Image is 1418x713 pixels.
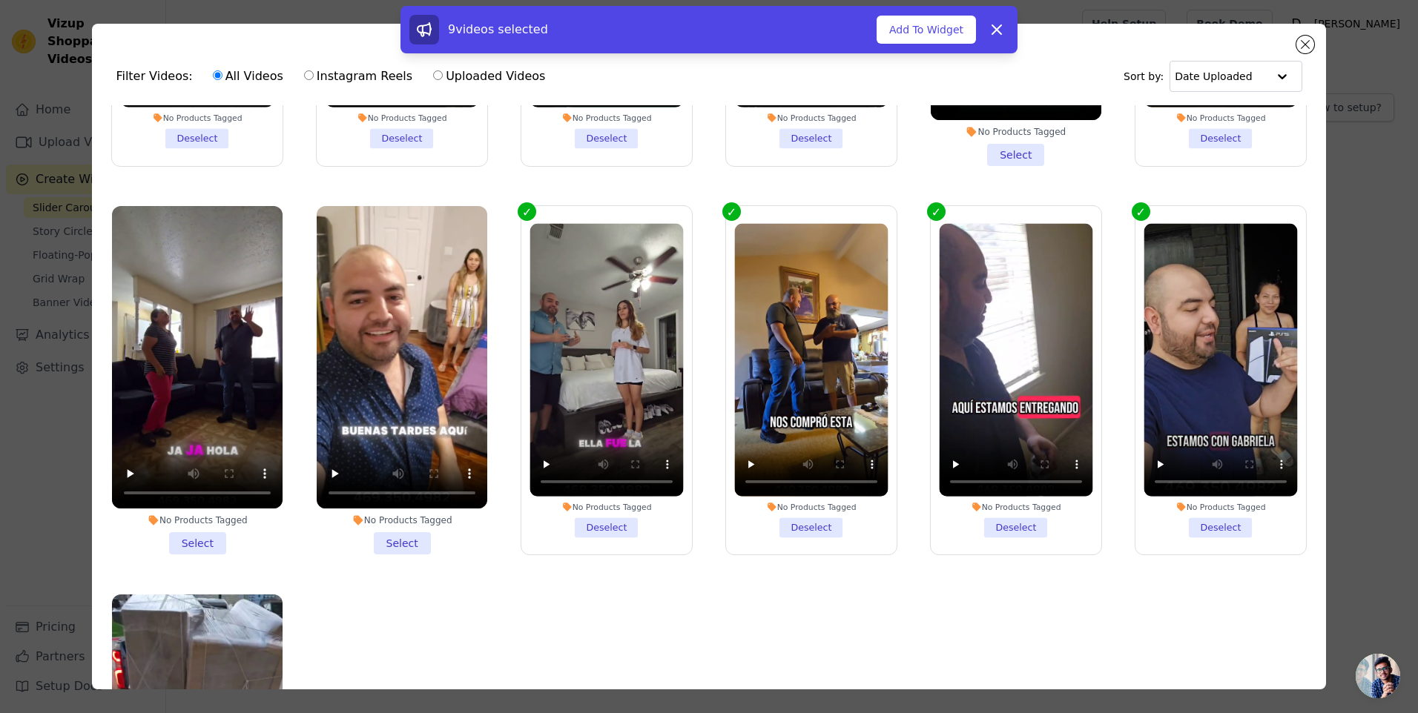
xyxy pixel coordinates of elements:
[530,112,684,122] div: No Products Tagged
[1144,501,1297,511] div: No Products Tagged
[212,67,284,86] label: All Videos
[939,501,1092,511] div: No Products Tagged
[448,22,548,36] span: 9 videos selected
[1356,654,1400,698] a: Open chat
[112,514,283,526] div: No Products Tagged
[877,16,976,44] button: Add To Widget
[121,112,274,122] div: No Products Tagged
[317,514,487,526] div: No Products Tagged
[303,67,413,86] label: Instagram Reels
[1124,61,1302,92] div: Sort by:
[326,112,479,122] div: No Products Tagged
[734,501,888,511] div: No Products Tagged
[116,59,553,93] div: Filter Videos:
[734,113,888,123] div: No Products Tagged
[1144,112,1297,122] div: No Products Tagged
[530,501,684,511] div: No Products Tagged
[432,67,546,86] label: Uploaded Videos
[931,126,1101,138] div: No Products Tagged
